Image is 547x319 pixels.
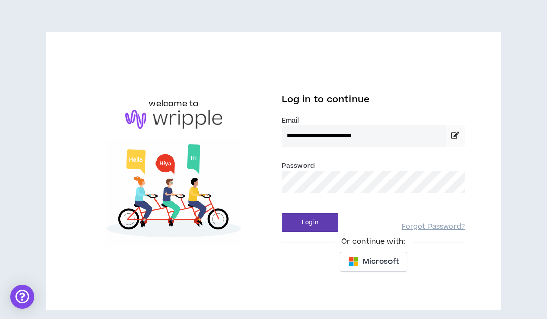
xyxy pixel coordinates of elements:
[282,93,370,106] span: Log in to continue
[282,161,315,170] label: Password
[363,256,399,267] span: Microsoft
[340,252,407,272] button: Microsoft
[10,285,34,309] div: Open Intercom Messenger
[282,116,465,125] label: Email
[402,222,465,232] a: Forgot Password?
[149,98,199,110] h6: welcome to
[125,110,222,129] img: logo-brand.png
[334,236,412,247] span: Or continue with:
[282,213,338,232] button: Login
[82,139,265,246] img: Welcome to Wripple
